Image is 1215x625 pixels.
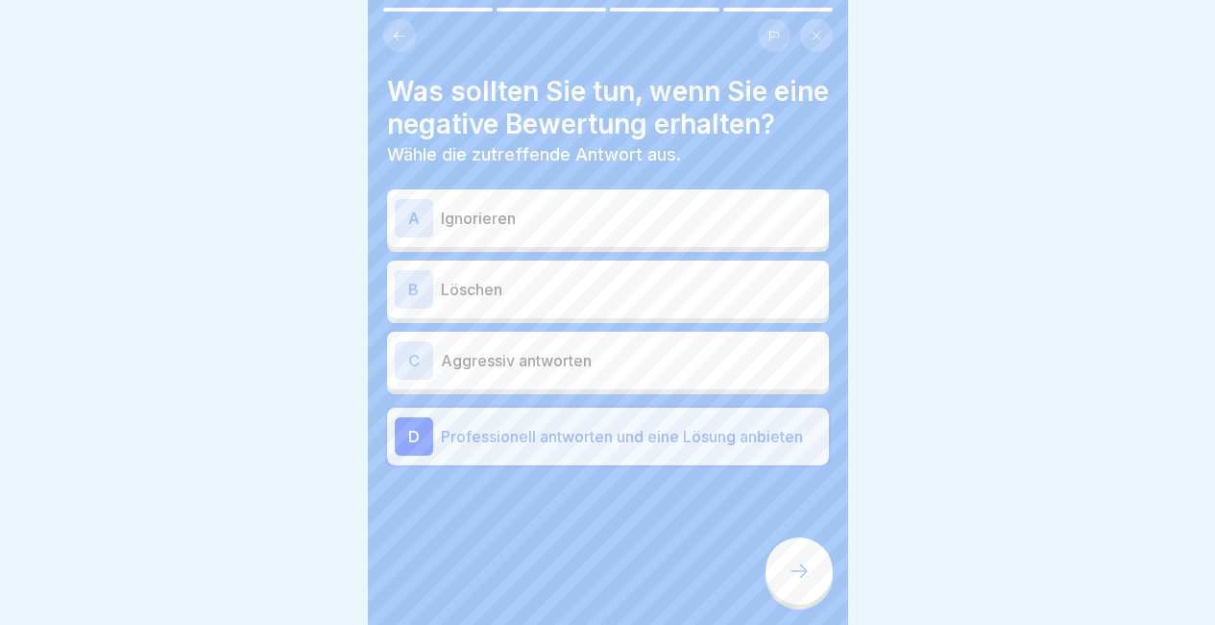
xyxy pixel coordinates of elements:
div: C [395,341,433,380]
div: A [395,199,433,237]
p: Ignorieren [441,207,821,230]
p: Professionell antworten und eine Lösung anbieten [441,425,821,448]
p: Aggressiv antworten [441,349,821,372]
h4: Was sollten Sie tun, wenn Sie eine negative Bewertung erhalten? [387,75,829,140]
p: Löschen [441,278,821,301]
p: Wähle die zutreffende Antwort aus. [387,144,829,165]
div: B [395,270,433,309]
div: D [395,417,433,456]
